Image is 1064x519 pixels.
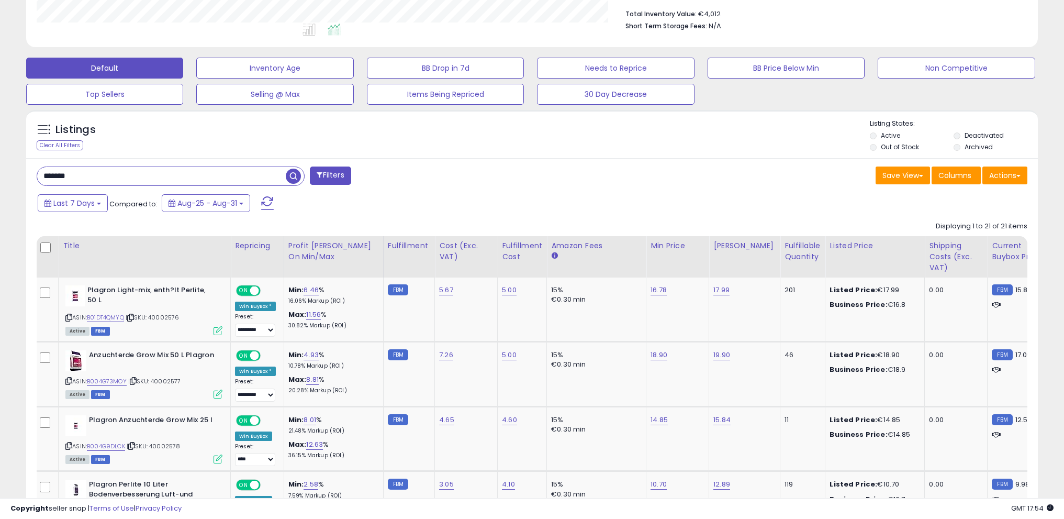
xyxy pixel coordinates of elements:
img: 413ziEWpsOL._SL40_.jpg [65,350,86,371]
label: Active [881,131,900,140]
label: Deactivated [965,131,1004,140]
b: Max: [288,439,307,449]
div: €0.30 min [551,425,638,434]
small: FBM [992,284,1012,295]
p: 16.06% Markup (ROI) [288,297,375,305]
small: Amazon Fees. [551,251,557,261]
b: Min: [288,285,304,295]
div: Displaying 1 to 21 of 21 items [936,222,1027,231]
a: 11.56 [306,310,321,320]
div: 46 [785,350,817,360]
div: Fulfillment [388,240,430,251]
button: BB Drop in 7d [367,58,524,79]
th: The percentage added to the cost of goods (COGS) that forms the calculator for Min & Max prices. [284,236,383,278]
button: Inventory Age [196,58,353,79]
div: Title [63,240,226,251]
div: % [288,375,375,394]
label: Out of Stock [881,142,919,151]
div: Preset: [235,378,276,402]
div: 15% [551,415,638,425]
a: 4.10 [502,479,515,490]
span: Compared to: [109,199,158,209]
a: 15.84 [713,415,731,425]
b: Business Price: [830,429,887,439]
div: % [288,480,375,499]
a: 5.67 [439,285,453,295]
li: €4,012 [625,7,1020,19]
div: 15% [551,480,638,489]
button: Last 7 Days [38,194,108,212]
a: 12.89 [713,479,730,490]
button: Top Sellers [26,84,183,105]
button: Aug-25 - Aug-31 [162,194,250,212]
button: Actions [982,167,1027,184]
span: 2025-09-8 17:54 GMT [1011,503,1054,513]
button: Filters [310,167,351,185]
div: 11 [785,415,817,425]
b: Total Inventory Value: [625,9,697,18]
img: 31pHzMkTzNL._SL40_.jpg [65,285,85,306]
span: FBM [91,327,110,336]
span: N/A [709,21,721,31]
div: Repricing [235,240,279,251]
h5: Listings [55,123,96,137]
span: 17.09 [1015,350,1032,360]
b: Plagron Light-mix, enth?lt Perlite, 50 L [87,285,215,307]
b: Business Price: [830,365,887,374]
b: Plagron Perlite 10 Liter Bodenverbesserung Luft-und Wasserspeicher [89,480,216,512]
b: Min: [288,479,304,489]
div: €16.8 [830,300,916,310]
div: Amazon Fees [551,240,642,251]
span: ON [237,286,250,295]
span: | SKU: 40002576 [126,313,180,322]
small: FBM [992,414,1012,425]
span: OFF [259,481,276,490]
div: [PERSON_NAME] [713,240,776,251]
span: OFF [259,351,276,360]
strong: Copyright [10,503,49,513]
b: Max: [288,310,307,319]
a: 6.46 [304,285,319,295]
button: 30 Day Decrease [537,84,694,105]
span: All listings currently available for purchase on Amazon [65,390,89,399]
a: B004G73MOY [87,377,127,386]
div: seller snap | | [10,504,182,514]
div: Win BuyBox * [235,302,276,311]
a: 4.65 [439,415,454,425]
div: ASIN: [65,415,222,463]
a: 12.63 [306,439,323,450]
div: 0.00 [929,415,979,425]
div: 201 [785,285,817,295]
div: €0.30 min [551,295,638,304]
span: FBM [91,390,110,399]
div: 15% [551,285,638,295]
p: 20.28% Markup (ROI) [288,387,375,394]
div: €10.70 [830,480,916,489]
b: Anzuchterde Grow Mix 50 L Plagron [89,350,216,363]
div: ASIN: [65,285,222,334]
b: Max: [288,374,307,384]
b: Min: [288,415,304,425]
div: Min Price [651,240,704,251]
span: Columns [938,170,971,181]
div: €17.99 [830,285,916,295]
button: Items Being Repriced [367,84,524,105]
a: 2.58 [304,479,318,490]
div: €18.9 [830,365,916,374]
a: 5.00 [502,285,517,295]
div: ASIN: [65,350,222,398]
b: Listed Price: [830,350,877,360]
b: Listed Price: [830,415,877,425]
div: Shipping Costs (Exc. VAT) [929,240,983,273]
img: 21CyMux+aVL._SL40_.jpg [65,480,86,500]
button: Non Competitive [878,58,1035,79]
a: 4.60 [502,415,517,425]
a: 19.90 [713,350,730,360]
div: % [288,415,375,435]
div: 0.00 [929,350,979,360]
button: Needs to Reprice [537,58,694,79]
div: Clear All Filters [37,140,83,150]
span: 12.53 [1015,415,1032,425]
div: % [288,285,375,305]
div: Profit [PERSON_NAME] on Min/Max [288,240,379,262]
